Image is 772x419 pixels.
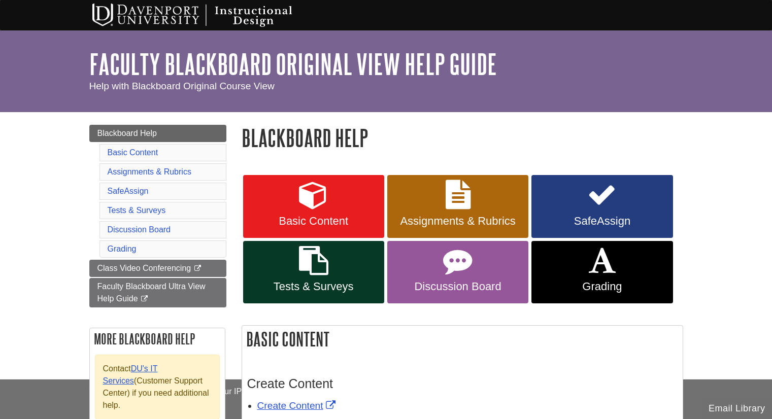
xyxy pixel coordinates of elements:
span: Tests & Surveys [251,280,377,293]
a: Basic Content [243,175,384,238]
a: Grading [531,241,673,304]
span: Basic Content [251,215,377,228]
span: Discussion Board [395,280,521,293]
span: Blackboard Help [97,129,157,137]
h1: Blackboard Help [242,125,683,151]
a: Discussion Board [387,241,528,304]
span: Help with Blackboard Original Course View [89,81,275,91]
i: This link opens in a new window [140,296,149,302]
button: Email Library [702,398,772,419]
a: Blackboard Help [89,125,226,142]
a: Tests & Surveys [108,206,166,215]
a: Basic Content [108,148,158,157]
span: Faculty Blackboard Ultra View Help Guide [97,282,206,303]
h2: Basic Content [242,326,683,353]
a: SafeAssign [531,175,673,238]
i: This link opens in a new window [193,265,202,272]
h2: More Blackboard Help [90,328,225,350]
span: Grading [539,280,665,293]
a: Link opens in new window [257,400,338,411]
a: SafeAssign [108,187,149,195]
a: Discussion Board [108,225,171,234]
a: Tests & Surveys [243,241,384,304]
span: Assignments & Rubrics [395,215,521,228]
a: Faculty Blackboard Original View Help Guide [89,48,497,80]
h3: Create Content [247,376,678,391]
a: Faculty Blackboard Ultra View Help Guide [89,278,226,307]
span: Class Video Conferencing [97,264,191,272]
a: DU's IT Services [103,364,158,385]
a: Assignments & Rubrics [108,167,191,176]
a: Grading [108,245,137,253]
a: Class Video Conferencing [89,260,226,277]
img: Davenport University Instructional Design [84,3,328,28]
span: SafeAssign [539,215,665,228]
a: Assignments & Rubrics [387,175,528,238]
